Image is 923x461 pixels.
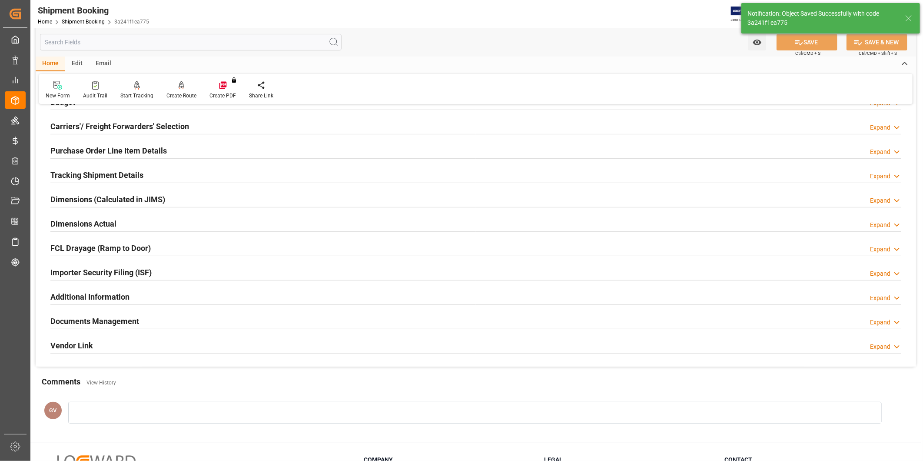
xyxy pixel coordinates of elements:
div: Notification: Object Saved Successfully with code 3a241f1ea775 [747,9,897,27]
h2: Vendor Link [50,340,93,351]
h2: Documents Management [50,315,139,327]
a: Home [38,19,52,25]
h2: FCL Drayage (Ramp to Door) [50,242,151,254]
div: Edit [65,57,89,71]
button: open menu [748,34,766,50]
h2: Additional Information [50,291,129,303]
button: SAVE [777,34,837,50]
div: Expand [870,269,890,278]
div: Expand [870,147,890,157]
img: Exertis%20JAM%20-%20Email%20Logo.jpg_1722504956.jpg [731,7,761,22]
div: Expand [870,123,890,132]
h2: Purchase Order Line Item Details [50,145,167,157]
div: Share Link [249,92,273,100]
div: Shipment Booking [38,4,149,17]
div: Start Tracking [120,92,153,100]
div: Expand [870,342,890,351]
a: Shipment Booking [62,19,105,25]
div: Expand [870,196,890,205]
a: View History [86,380,116,386]
h2: Carriers'/ Freight Forwarders' Selection [50,120,189,132]
div: Audit Trail [83,92,107,100]
div: Home [36,57,65,71]
h2: Tracking Shipment Details [50,169,143,181]
div: New Form [46,92,70,100]
div: Create Route [166,92,196,100]
button: SAVE & NEW [847,34,907,50]
div: Expand [870,294,890,303]
div: Expand [870,318,890,327]
span: Ctrl/CMD + S [795,50,820,57]
div: Expand [870,220,890,230]
h2: Dimensions (Calculated in JIMS) [50,194,165,205]
h2: Dimensions Actual [50,218,116,230]
div: Expand [870,245,890,254]
div: Expand [870,172,890,181]
h2: Importer Security Filing (ISF) [50,267,152,278]
input: Search Fields [40,34,342,50]
div: Email [89,57,118,71]
span: Ctrl/CMD + Shift + S [859,50,897,57]
span: GV [50,407,57,414]
h2: Comments [42,376,80,388]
